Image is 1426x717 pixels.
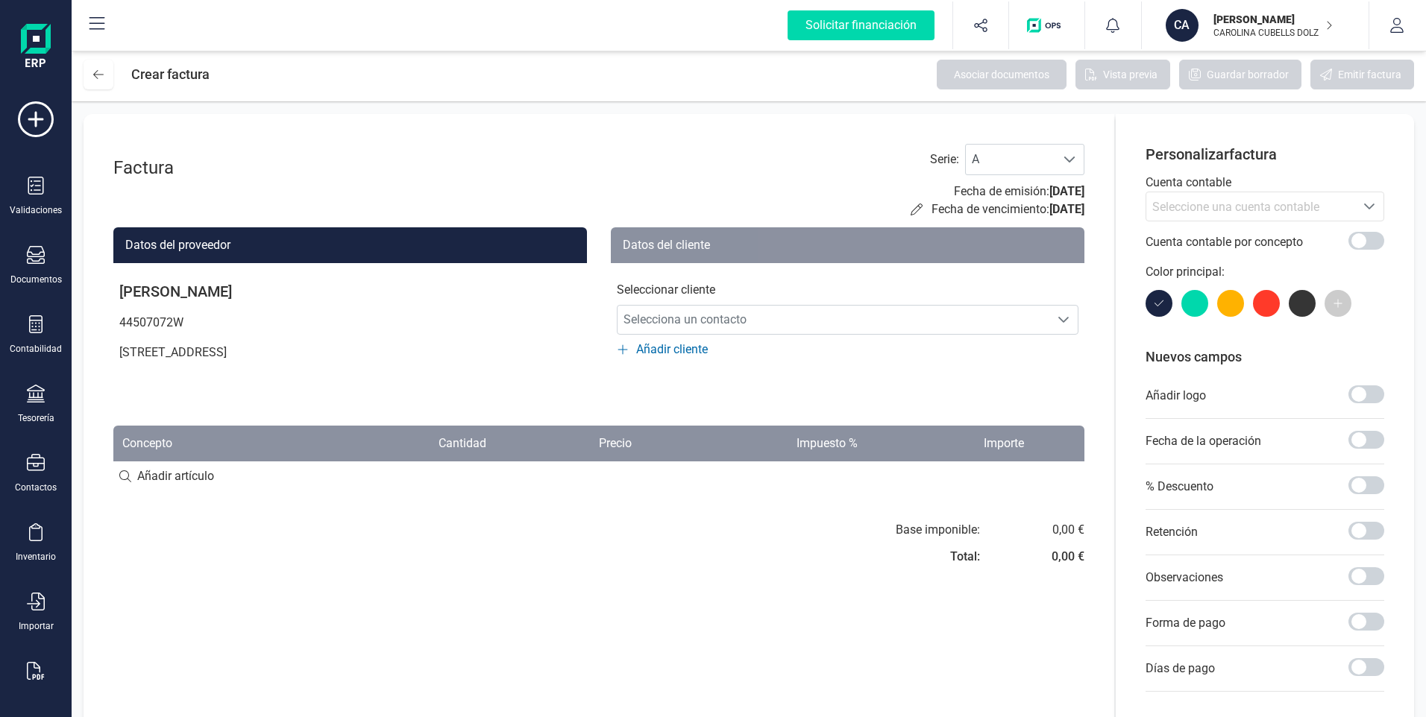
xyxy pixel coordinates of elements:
div: Validaciones [10,204,62,216]
p: Personalizar factura [1146,144,1384,165]
div: Contactos [15,481,57,493]
div: 0,00 € [1052,548,1084,566]
div: Factura [113,156,233,180]
div: Importar [19,620,54,632]
span: [DATE] [1049,202,1084,216]
p: Seleccionar cliente [617,281,1078,299]
p: [PERSON_NAME] [113,275,587,308]
div: CA [1166,9,1199,42]
p: Forma de pago [1146,614,1225,632]
p: Cuenta contable por concepto [1146,233,1303,251]
div: Tesorería [18,412,54,424]
button: CA[PERSON_NAME]CAROLINA CUBELLS DOLZ [1160,1,1351,49]
p: Nuevos campos [1146,347,1384,367]
div: Datos del proveedor [113,227,587,263]
p: CAROLINA CUBELLS DOLZ [1213,27,1333,39]
th: Precio [495,426,641,461]
div: Selecciona un contacto [1049,314,1078,326]
span: [DATE] [1049,184,1084,198]
button: Guardar borrador [1179,60,1301,89]
span: A [966,145,1055,174]
button: Logo de OPS [1018,1,1075,49]
p: Color principal: [1146,263,1384,281]
div: Crear factura [131,60,210,89]
button: Asociar documentos [937,60,1067,89]
img: Logo Finanedi [21,24,51,72]
th: Importe [867,426,1033,461]
p: Añadir logo [1146,387,1206,405]
p: Fecha de emisión: [954,183,1084,200]
img: Logo de OPS [1027,18,1067,33]
div: Contabilidad [10,343,62,355]
button: Emitir factura [1310,60,1414,89]
div: Total: [950,548,980,566]
div: Solicitar financiación [788,10,935,40]
p: Fecha de vencimiento: [932,200,1084,218]
button: Solicitar financiación [770,1,952,49]
p: Fecha de la operación [1146,432,1261,450]
p: Días de pago [1146,660,1215,677]
span: Selecciona un contacto [618,305,1049,335]
th: Cantidad [307,426,495,461]
p: 44507072W [113,308,587,338]
div: Documentos [10,274,62,285]
th: Impuesto % [641,426,867,461]
div: Base imponible: [896,521,980,539]
label: Serie : [930,151,959,168]
span: Añadir cliente [636,341,708,358]
p: [PERSON_NAME] [1213,12,1333,27]
p: Cuenta contable [1146,174,1384,192]
p: Retención [1146,523,1198,541]
span: Seleccione una cuenta contable [1152,200,1319,214]
div: Inventario [16,551,56,563]
p: % Descuento [1146,478,1213,496]
div: 0,00 € [1052,521,1084,539]
th: Concepto [113,426,307,461]
div: Datos del cliente [611,227,1084,263]
p: Observaciones [1146,569,1223,587]
button: Vista previa [1075,60,1170,89]
p: [STREET_ADDRESS] [113,338,587,367]
div: Seleccione una cuenta [1355,192,1383,221]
